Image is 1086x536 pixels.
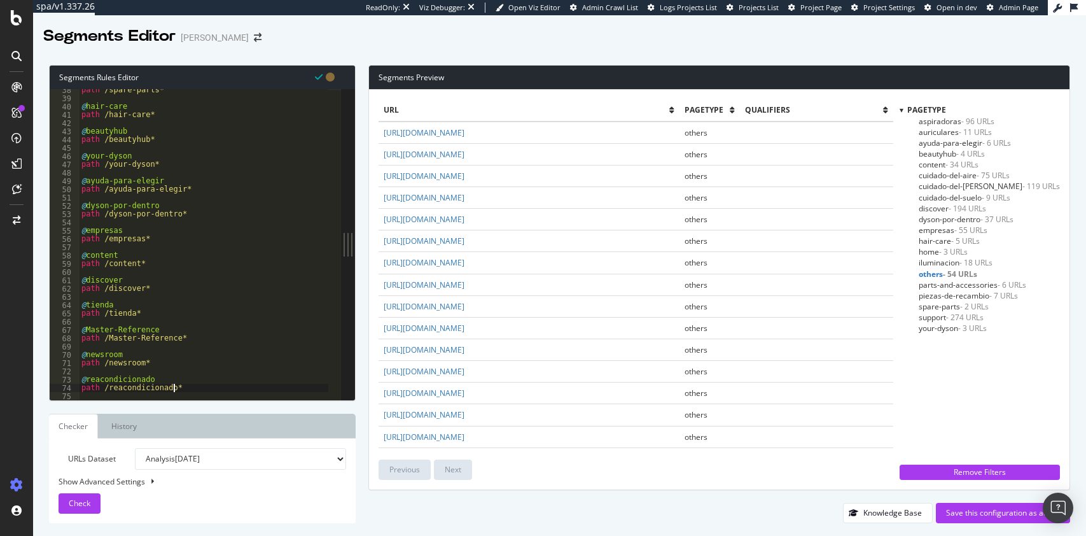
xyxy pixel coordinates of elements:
a: [URL][DOMAIN_NAME] [384,409,464,420]
a: [URL][DOMAIN_NAME] [384,301,464,312]
span: Click to filter pagetype on empresas [919,225,987,236]
a: [URL][DOMAIN_NAME] [384,149,464,160]
span: Click to filter pagetype on home [919,246,968,257]
div: 70 [50,351,80,359]
span: Click to filter pagetype on your-dyson [919,323,987,334]
div: 53 [50,210,80,218]
span: Syntax is valid [315,71,323,83]
div: 69 [50,342,80,351]
div: 52 [50,202,80,210]
a: [URL][DOMAIN_NAME] [384,344,464,355]
span: others [685,301,707,312]
span: Click to filter pagetype on cuidado-del-aire [919,170,1010,181]
span: - 54 URLs [943,269,977,279]
a: [URL][DOMAIN_NAME] [384,236,464,246]
span: - 9 URLs [982,192,1010,203]
div: Previous [389,464,420,475]
span: Click to filter pagetype on dyson-por-dentro [919,214,1013,225]
span: Click to filter pagetype on spare-parts [919,301,989,312]
div: 45 [50,144,80,152]
div: 64 [50,301,80,309]
div: 73 [50,376,80,384]
div: Segments Preview [369,66,1070,90]
span: - 5 URLs [951,236,980,246]
span: pagetype [685,104,730,115]
span: Click to filter pagetype on cuidado-del-cabello [919,181,1060,192]
span: Projects List [739,3,779,12]
span: - 6 URLs [998,279,1026,290]
span: Logs Projects List [660,3,717,12]
span: pagetype [907,104,946,115]
div: Show Advanced Settings [49,476,337,487]
span: others [685,279,707,290]
div: Open Intercom Messenger [1043,493,1073,523]
label: URLs Dataset [49,448,125,470]
span: others [685,257,707,268]
button: Remove Filters [900,465,1060,480]
div: 46 [50,152,80,160]
div: 40 [50,102,80,111]
div: 49 [50,177,80,185]
span: Project Page [800,3,842,12]
div: 66 [50,318,80,326]
span: Click to filter pagetype on iluminacion [919,257,992,268]
div: 62 [50,285,80,293]
a: [URL][DOMAIN_NAME] [384,432,464,442]
a: Open in dev [924,3,977,13]
div: 41 [50,111,80,119]
span: Admin Page [999,3,1038,12]
div: 54 [50,218,80,227]
div: 50 [50,185,80,194]
div: [PERSON_NAME] [181,31,249,44]
button: Save this configuration as active [936,503,1070,523]
div: Save this configuration as active [946,507,1060,518]
div: 48 [50,169,80,177]
a: [URL][DOMAIN_NAME] [384,171,464,181]
div: 67 [50,326,80,334]
a: [URL][DOMAIN_NAME] [384,192,464,203]
button: Check [59,493,101,514]
span: - 3 URLs [939,246,968,257]
span: Click to filter pagetype on discover [919,203,986,214]
div: 51 [50,194,80,202]
div: Segments Editor [43,25,176,47]
span: - 18 URLs [959,257,992,268]
button: Next [434,460,472,480]
span: Click to filter pagetype on others [919,269,977,279]
div: 72 [50,367,80,376]
span: - 96 URLs [961,116,994,127]
div: 74 [50,384,80,392]
div: 68 [50,334,80,342]
span: - 274 URLs [946,312,984,323]
span: others [685,171,707,181]
div: Knowledge Base [863,507,922,518]
div: 56 [50,235,80,243]
div: 44 [50,136,80,144]
span: others [685,192,707,203]
div: Next [445,464,461,475]
a: [URL][DOMAIN_NAME] [384,366,464,377]
div: 39 [50,94,80,102]
span: Open Viz Editor [508,3,560,12]
span: others [685,149,707,160]
span: - 2 URLs [960,301,989,312]
a: [URL][DOMAIN_NAME] [384,323,464,334]
span: others [685,127,707,138]
div: 61 [50,276,80,285]
a: Admin Page [987,3,1038,13]
button: Previous [379,460,431,480]
a: Logs Projects List [648,3,717,13]
button: Knowledge Base [843,503,933,523]
a: [URL][DOMAIN_NAME] [384,214,464,225]
span: others [685,409,707,420]
span: You have unsaved modifications [326,71,335,83]
span: Click to filter pagetype on ayuda-para-elegir [919,138,1011,148]
span: others [685,323,707,334]
span: others [685,432,707,442]
span: - 3 URLs [958,323,987,334]
div: 63 [50,293,80,301]
span: - 194 URLs [949,203,986,214]
a: Projects List [727,3,779,13]
span: others [685,214,707,225]
span: Click to filter pagetype on beautyhub [919,148,985,159]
